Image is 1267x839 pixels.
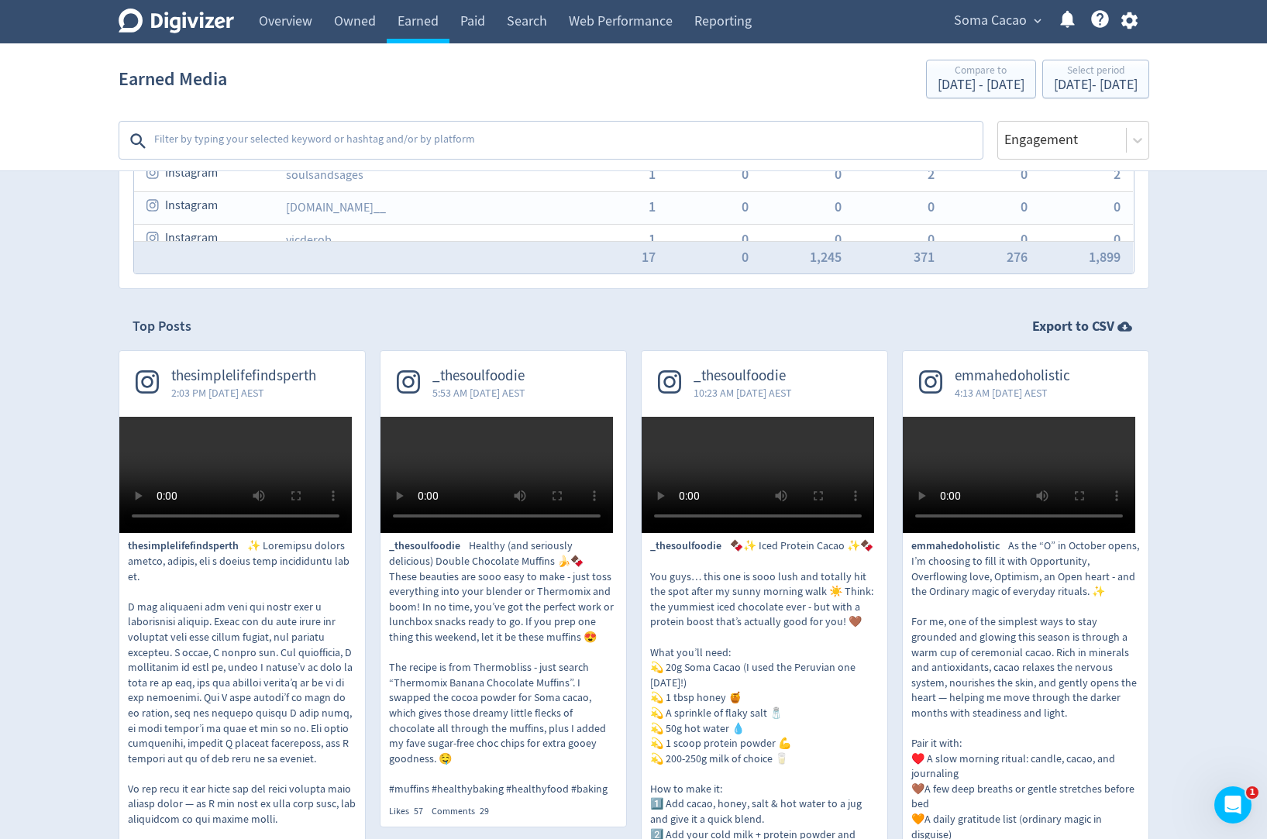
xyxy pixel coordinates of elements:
[286,232,332,248] a: vicderob
[1007,250,1028,264] button: 276
[742,250,749,264] button: 0
[642,250,656,264] button: 17
[1021,167,1028,181] button: 0
[649,200,656,214] button: 1
[1021,232,1028,246] button: 0
[1089,250,1121,264] button: 1,899
[146,198,160,212] svg: instagram
[954,9,1027,33] span: Soma Cacao
[1246,786,1258,799] span: 1
[146,231,160,245] svg: instagram
[1114,200,1121,214] button: 0
[165,191,218,221] span: Instagram
[835,167,842,181] button: 0
[133,317,191,336] h2: Top Posts
[938,78,1024,92] div: [DATE] - [DATE]
[694,385,792,401] span: 10:23 AM [DATE] AEST
[835,200,842,214] button: 0
[835,232,842,246] button: 0
[810,250,842,264] button: 1,245
[1031,14,1045,28] span: expand_more
[911,538,1008,554] span: emmahedoholistic
[165,223,218,253] span: Instagram
[1042,60,1149,98] button: Select period[DATE]- [DATE]
[432,367,525,385] span: _thesoulfoodie
[928,232,935,246] button: 0
[694,367,792,385] span: _thesoulfoodie
[949,9,1045,33] button: Soma Cacao
[650,538,730,554] span: _thesoulfoodie
[414,805,423,817] span: 57
[389,538,618,796] p: Healthy (and seriously delicious) Double Chocolate Muffins 🍌🍫 These beauties are sooo easy to mak...
[165,158,218,188] span: Instagram
[128,538,247,554] span: thesimplelifefindsperth
[955,385,1070,401] span: 4:13 AM [DATE] AEST
[389,538,469,554] span: _thesoulfoodie
[1214,786,1252,824] iframe: Intercom live chat
[926,60,1036,98] button: Compare to[DATE] - [DATE]
[480,805,489,817] span: 29
[955,367,1070,385] span: emmahedoholistic
[432,805,498,818] div: Comments
[119,54,227,104] h1: Earned Media
[914,250,935,264] button: 371
[171,385,316,401] span: 2:03 PM [DATE] AEST
[286,167,363,183] a: soulsandsages
[171,367,316,385] span: thesimplelifefindsperth
[742,167,749,181] button: 0
[389,805,432,818] div: Likes
[649,232,656,246] button: 1
[938,65,1024,78] div: Compare to
[1054,65,1138,78] div: Select period
[146,166,160,180] svg: instagram
[1114,232,1121,246] button: 0
[432,385,525,401] span: 5:53 AM [DATE] AEST
[1054,78,1138,92] div: [DATE] - [DATE]
[286,200,386,215] a: [DOMAIN_NAME]__
[742,200,749,214] button: 0
[1114,167,1121,181] button: 2
[742,232,749,246] button: 0
[649,167,656,181] button: 1
[1032,317,1114,336] strong: Export to CSV
[1021,200,1028,214] button: 0
[380,351,626,818] a: _thesoulfoodie5:53 AM [DATE] AEST_thesoulfoodieHealthy (and seriously delicious) Double Chocolate...
[928,200,935,214] button: 0
[928,167,935,181] button: 2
